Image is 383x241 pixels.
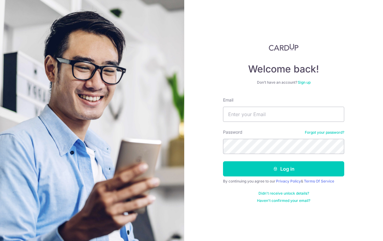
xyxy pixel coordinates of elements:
a: Privacy Policy [276,179,301,183]
a: Forgot your password? [305,130,344,135]
label: Password [223,129,242,135]
label: Email [223,97,233,103]
a: Sign up [298,80,311,85]
a: Didn't receive unlock details? [258,191,309,196]
a: Terms Of Service [304,179,334,183]
div: By continuing you agree to our & [223,179,344,184]
input: Enter your Email [223,107,344,122]
div: Don’t have an account? [223,80,344,85]
a: Haven't confirmed your email? [257,198,310,203]
img: CardUp Logo [269,44,298,51]
h4: Welcome back! [223,63,344,75]
button: Log in [223,161,344,176]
